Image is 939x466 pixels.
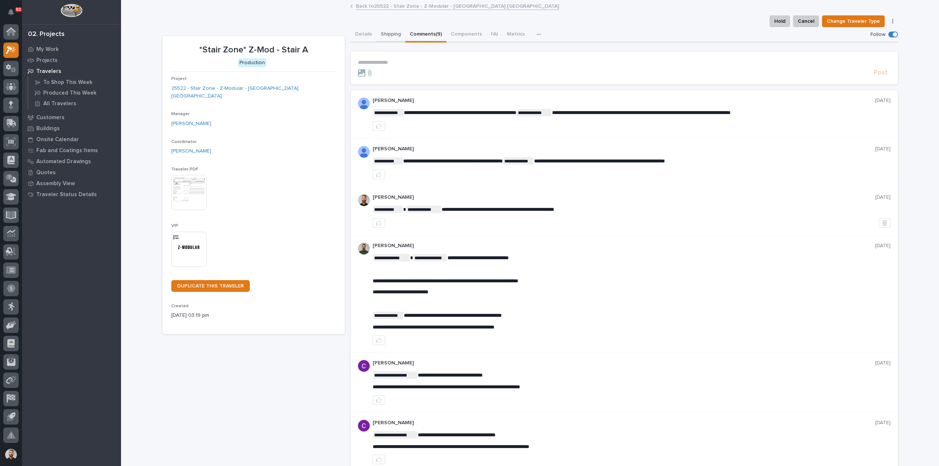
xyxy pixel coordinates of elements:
[28,30,65,38] div: 02. Projects
[356,1,559,10] a: Back to25522 - Stair Zone - Z-Modular - [GEOGRAPHIC_DATA] [GEOGRAPHIC_DATA]
[171,85,336,100] a: 25522 - Stair Zone - Z-Modular - [GEOGRAPHIC_DATA] [GEOGRAPHIC_DATA]
[793,15,819,27] button: Cancel
[875,146,891,152] p: [DATE]
[358,243,370,254] img: AATXAJw4slNr5ea0WduZQVIpKGhdapBAGQ9xVsOeEvl5=s96-c
[22,44,121,55] a: My Work
[22,167,121,178] a: Quotes
[503,27,529,43] button: Metrics
[22,123,121,134] a: Buildings
[16,7,21,12] p: 93
[822,15,885,27] button: Change Traveler Type
[22,189,121,200] a: Traveler Status Details
[36,180,75,187] p: Assembly View
[238,58,266,67] div: Production
[171,77,187,81] span: Project
[171,112,190,116] span: Manager
[22,178,121,189] a: Assembly View
[373,170,385,179] button: like this post
[373,146,875,152] p: [PERSON_NAME]
[36,125,60,132] p: Buildings
[171,147,211,155] a: [PERSON_NAME]
[373,243,875,249] p: [PERSON_NAME]
[22,156,121,167] a: Automated Drawings
[358,146,370,158] img: AFdZucrzKcpQKH9jC-cfEsAZSAlTzo7yxz5Vk-WBr5XOv8fk2o2SBDui5wJFEtGkd79H79_oczbMRVxsFnQCrP5Je6bcu5vP_...
[373,98,875,104] p: [PERSON_NAME]
[874,69,888,77] span: Post
[879,218,891,228] button: Delete post
[61,4,82,17] img: Workspace Logo
[373,194,875,201] p: [PERSON_NAME]
[351,27,376,43] button: Details
[770,15,790,27] button: Hold
[373,420,875,426] p: [PERSON_NAME]
[43,90,96,96] p: Produced This Week
[171,120,211,128] a: [PERSON_NAME]
[871,69,891,77] button: Post
[446,27,486,43] button: Components
[376,27,405,43] button: Shipping
[43,100,76,107] p: All Travelers
[171,280,250,292] a: DUPLICATE THIS TRAVELER
[827,17,880,26] span: Change Traveler Type
[875,194,891,201] p: [DATE]
[36,169,56,176] p: Quotes
[22,145,121,156] a: Fab and Coatings Items
[9,9,19,21] div: Notifications93
[22,112,121,123] a: Customers
[3,4,19,20] button: Notifications
[373,121,385,131] button: like this post
[358,194,370,206] img: AGNmyxaji213nCK4JzPdPN3H3CMBhXDSA2tJ_sy3UIa5=s96-c
[36,46,59,53] p: My Work
[870,32,885,38] p: Follow
[875,243,891,249] p: [DATE]
[36,68,61,75] p: Travelers
[405,27,446,43] button: Comments (9)
[358,420,370,432] img: AItbvmm9XFGwq9MR7ZO9lVE1d7-1VhVxQizPsTd1Fh95=s96-c
[28,98,121,109] a: All Travelers
[36,191,97,198] p: Traveler Status Details
[875,360,891,366] p: [DATE]
[22,55,121,66] a: Projects
[177,283,244,289] span: DUPLICATE THIS TRAVELER
[171,312,336,319] p: [DATE] 03:19 pm
[373,218,385,228] button: like this post
[3,447,19,462] button: users-avatar
[875,98,891,104] p: [DATE]
[22,134,121,145] a: Onsite Calendar
[774,17,785,26] span: Hold
[373,335,385,345] button: like this post
[28,77,121,87] a: To Shop This Week
[358,360,370,372] img: AItbvmm9XFGwq9MR7ZO9lVE1d7-1VhVxQizPsTd1Fh95=s96-c
[36,136,79,143] p: Onsite Calendar
[373,395,385,405] button: like this post
[43,79,92,86] p: To Shop This Week
[171,224,178,228] span: VIP
[798,17,814,26] span: Cancel
[171,167,198,172] span: Traveler PDF
[358,98,370,109] img: AOh14GjpcA6ydKGAvwfezp8OhN30Q3_1BHk5lQOeczEvCIoEuGETHm2tT-JUDAHyqffuBe4ae2BInEDZwLlH3tcCd_oYlV_i4...
[373,455,385,464] button: like this post
[36,57,58,64] p: Projects
[36,114,65,121] p: Customers
[171,45,336,55] p: *Stair Zone* Z-Mod - Stair A
[22,66,121,77] a: Travelers
[36,147,98,154] p: Fab and Coatings Items
[171,304,189,308] span: Created
[373,360,875,366] p: [PERSON_NAME]
[36,158,91,165] p: Automated Drawings
[875,420,891,426] p: [DATE]
[28,88,121,98] a: Produced This Week
[171,140,197,144] span: Coordinator
[486,27,503,43] button: FAI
